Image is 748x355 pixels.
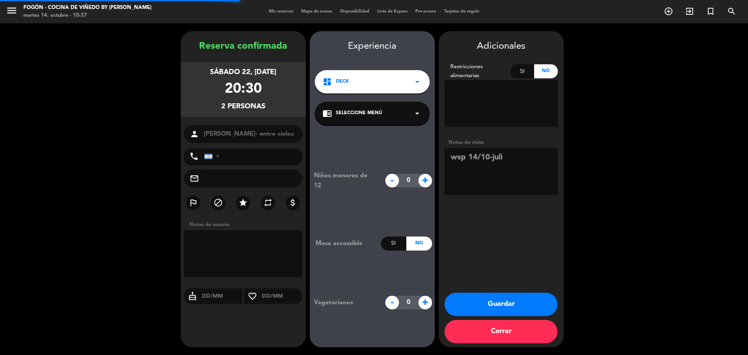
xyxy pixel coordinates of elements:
[205,149,222,164] div: Argentina: +54
[385,296,399,309] span: -
[308,171,381,191] div: Niños menores de 12
[6,5,18,16] i: menu
[323,109,332,118] i: chrome_reader_mode
[185,221,306,229] div: Notas de usuario
[201,291,243,301] input: DD/MM
[23,4,152,12] div: Fogón - Cocina de viñedo by [PERSON_NAME]
[310,238,381,249] div: Mesa accessible
[445,39,558,54] div: Adicionales
[413,109,422,118] i: arrow_drop_down
[225,78,262,101] div: 20:30
[727,7,736,16] i: search
[23,12,152,19] div: martes 14. octubre - 10:37
[706,7,715,16] i: turned_in_not
[418,174,432,187] span: +
[297,9,336,14] span: Mapa de mesas
[244,291,261,301] i: favorite_border
[265,9,297,14] span: Mis reservas
[664,7,673,16] i: add_circle_outline
[510,64,534,78] div: Si
[418,296,432,309] span: +
[323,77,332,87] i: dashboard
[181,39,306,54] div: Reserva confirmada
[190,129,199,139] i: person
[189,152,199,161] i: phone
[685,7,694,16] i: exit_to_app
[288,198,298,207] i: attach_money
[336,9,373,14] span: Disponibilidad
[190,174,199,183] i: mail_outline
[238,198,248,207] i: star
[385,174,399,187] span: -
[336,110,382,117] span: Seleccione Menú
[534,64,558,78] div: No
[440,9,483,14] span: Tarjetas de regalo
[210,67,276,78] div: sábado 22, [DATE]
[445,320,557,343] button: Cerrar
[411,9,440,14] span: Pre-acceso
[189,198,198,207] i: outlined_flag
[336,78,349,86] span: Deck
[406,237,432,251] div: No
[261,291,303,301] input: DD/MM
[445,62,511,80] div: Restricciones alimentarias
[373,9,411,14] span: Lista de Espera
[445,138,558,147] div: Notas de visita
[413,77,422,87] i: arrow_drop_down
[263,198,273,207] i: repeat
[221,101,265,112] div: 2 personas
[445,293,557,316] button: Guardar
[381,237,406,251] div: Si
[310,39,435,54] div: Experiencia
[184,291,201,301] i: cake
[213,198,223,207] i: block
[308,298,381,308] div: Vegetarianos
